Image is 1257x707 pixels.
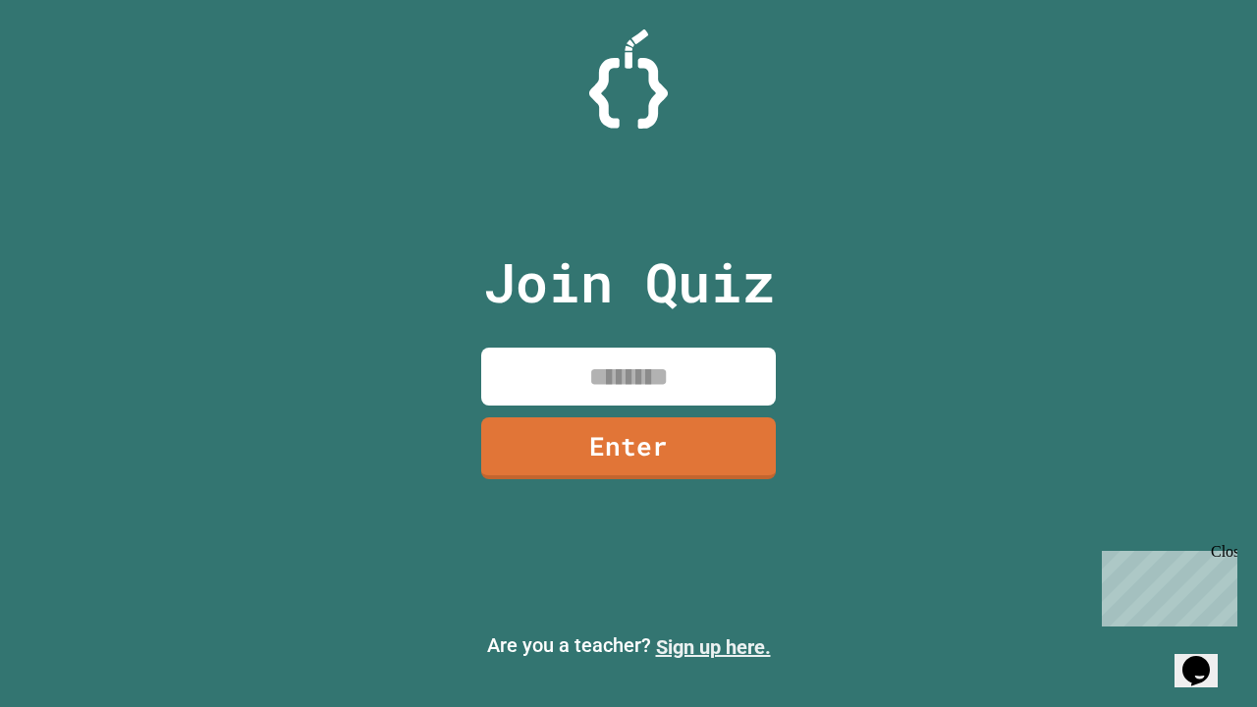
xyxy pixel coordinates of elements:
iframe: chat widget [1094,543,1237,626]
a: Sign up here. [656,635,771,659]
iframe: chat widget [1175,628,1237,687]
p: Join Quiz [483,242,775,323]
a: Enter [481,417,776,479]
div: Chat with us now!Close [8,8,136,125]
p: Are you a teacher? [16,630,1241,662]
img: Logo.svg [589,29,668,129]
